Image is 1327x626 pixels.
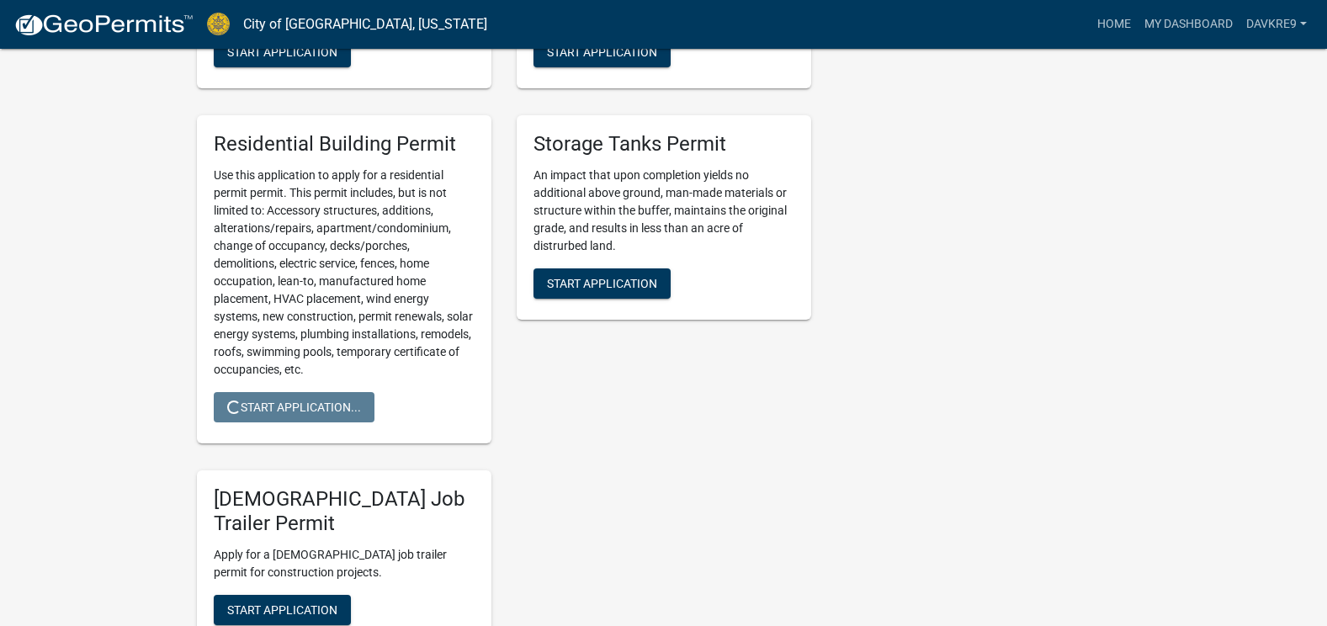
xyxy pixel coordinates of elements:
h5: Storage Tanks Permit [533,132,794,156]
p: Use this application to apply for a residential permit permit. This permit includes, but is not l... [214,167,475,379]
a: Home [1091,8,1138,40]
button: Start Application [533,37,671,67]
span: Start Application [227,45,337,59]
button: Start Application... [214,392,374,422]
p: Apply for a [DEMOGRAPHIC_DATA] job trailer permit for construction projects. [214,546,475,581]
span: Start Application [547,45,657,59]
button: Start Application [533,268,671,299]
button: Start Application [214,37,351,67]
h5: Residential Building Permit [214,132,475,156]
p: An impact that upon completion yields no additional above ground, man-made materials or structure... [533,167,794,255]
span: Start Application [547,277,657,290]
a: My Dashboard [1138,8,1239,40]
span: Start Application [227,602,337,616]
a: DAVKRE9 [1239,8,1314,40]
span: Start Application... [227,401,361,414]
img: City of Jeffersonville, Indiana [207,13,230,35]
button: Start Application [214,595,351,625]
a: City of [GEOGRAPHIC_DATA], [US_STATE] [243,10,487,39]
h5: [DEMOGRAPHIC_DATA] Job Trailer Permit [214,487,475,536]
